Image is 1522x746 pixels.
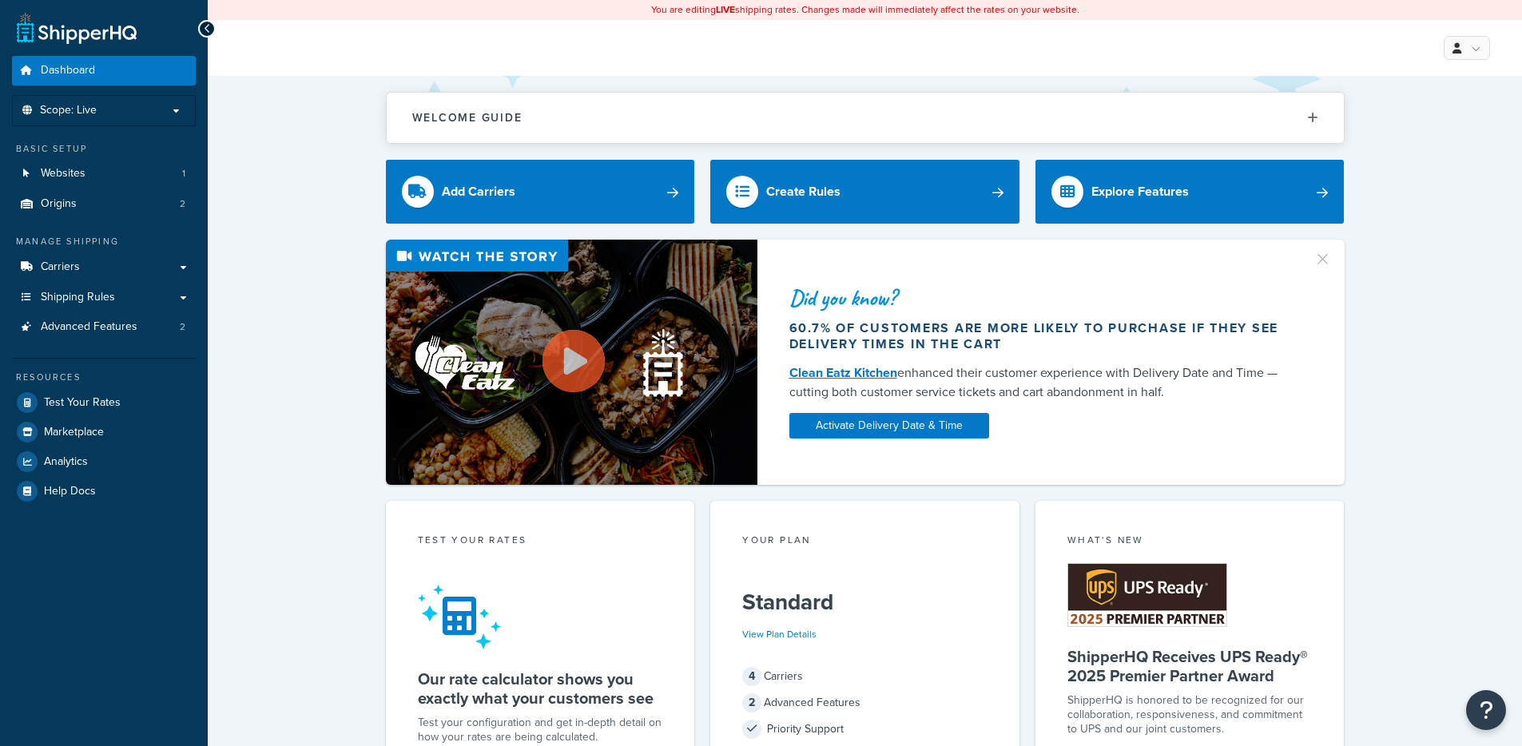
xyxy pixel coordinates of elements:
[412,112,523,124] h2: Welcome Guide
[41,260,80,274] span: Carriers
[418,716,663,744] div: Test your configuration and get in-depth detail on how your rates are being calculated.
[12,283,196,312] a: Shipping Rules
[442,181,515,203] div: Add Carriers
[742,665,988,688] div: Carriers
[44,396,121,410] span: Test Your Rates
[386,160,695,224] a: Add Carriers
[44,485,96,498] span: Help Docs
[12,252,196,282] a: Carriers
[12,56,196,85] a: Dashboard
[789,287,1294,309] div: Did you know?
[12,477,196,506] a: Help Docs
[789,413,989,438] a: Activate Delivery Date & Time
[789,363,1294,402] div: enhanced their customer experience with Delivery Date and Time — cutting both customer service ti...
[41,320,137,334] span: Advanced Features
[40,104,97,117] span: Scope: Live
[742,667,761,686] span: 4
[742,627,817,641] a: View Plan Details
[41,197,77,211] span: Origins
[12,418,196,446] a: Marketplace
[12,142,196,156] div: Basic Setup
[182,167,185,181] span: 1
[1466,690,1506,730] button: Open Resource Center
[1067,693,1313,736] p: ShipperHQ is honored to be recognized for our collaboration, responsiveness, and commitment to UP...
[742,692,988,714] div: Advanced Features
[12,189,196,219] a: Origins2
[742,718,988,740] div: Priority Support
[1035,160,1345,224] a: Explore Features
[12,312,196,342] a: Advanced Features2
[44,455,88,469] span: Analytics
[180,197,185,211] span: 2
[789,320,1294,352] div: 60.7% of customers are more likely to purchase if they see delivery times in the cart
[1091,181,1189,203] div: Explore Features
[789,363,897,382] a: Clean Eatz Kitchen
[1067,647,1313,685] h5: ShipperHQ Receives UPS Ready® 2025 Premier Partner Award
[12,388,196,417] a: Test Your Rates
[12,159,196,188] a: Websites1
[742,693,761,712] span: 2
[41,291,115,304] span: Shipping Rules
[1067,533,1313,551] div: What's New
[387,93,1344,143] button: Welcome Guide
[12,447,196,476] a: Analytics
[44,426,104,439] span: Marketplace
[180,320,185,334] span: 2
[41,167,85,181] span: Websites
[12,235,196,248] div: Manage Shipping
[12,159,196,188] li: Websites
[12,371,196,384] div: Resources
[766,181,840,203] div: Create Rules
[742,589,988,615] h5: Standard
[386,240,757,485] img: Video thumbnail
[742,533,988,551] div: Your Plan
[41,64,95,77] span: Dashboard
[716,2,735,17] b: LIVE
[12,312,196,342] li: Advanced Features
[418,669,663,708] h5: Our rate calculator shows you exactly what your customers see
[12,189,196,219] li: Origins
[710,160,1019,224] a: Create Rules
[418,533,663,551] div: Test your rates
